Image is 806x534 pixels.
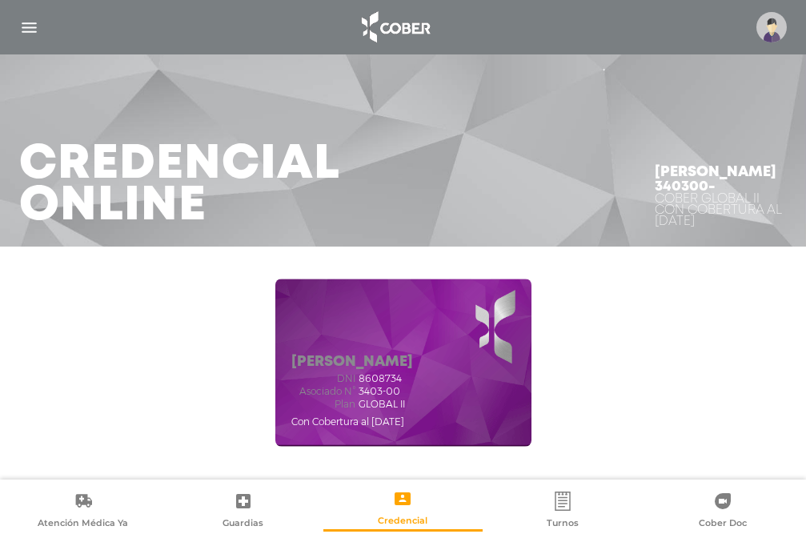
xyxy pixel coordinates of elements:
[547,517,579,532] span: Turnos
[223,517,263,532] span: Guardias
[291,416,404,428] span: Con Cobertura al [DATE]
[19,18,39,38] img: Cober_menu-lines-white.svg
[655,165,787,194] h4: [PERSON_NAME] 340300-
[323,488,483,529] a: Credencial
[291,399,355,410] span: Plan
[38,517,128,532] span: Atención Médica Ya
[19,144,340,227] h3: Credencial Online
[353,8,437,46] img: logo_cober_home-white.png
[3,491,163,532] a: Atención Médica Ya
[291,373,355,384] span: dni
[359,386,400,397] span: 3403-00
[163,491,323,532] a: Guardias
[756,12,787,42] img: profile-placeholder.svg
[699,517,747,532] span: Cober Doc
[483,491,643,532] a: Turnos
[643,491,803,532] a: Cober Doc
[378,515,427,529] span: Credencial
[655,194,787,227] div: Cober GLOBAL II Con Cobertura al [DATE]
[291,354,413,371] h5: [PERSON_NAME]
[359,373,402,384] span: 8608734
[359,399,405,410] span: GLOBAL II
[291,386,355,397] span: Asociado N°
